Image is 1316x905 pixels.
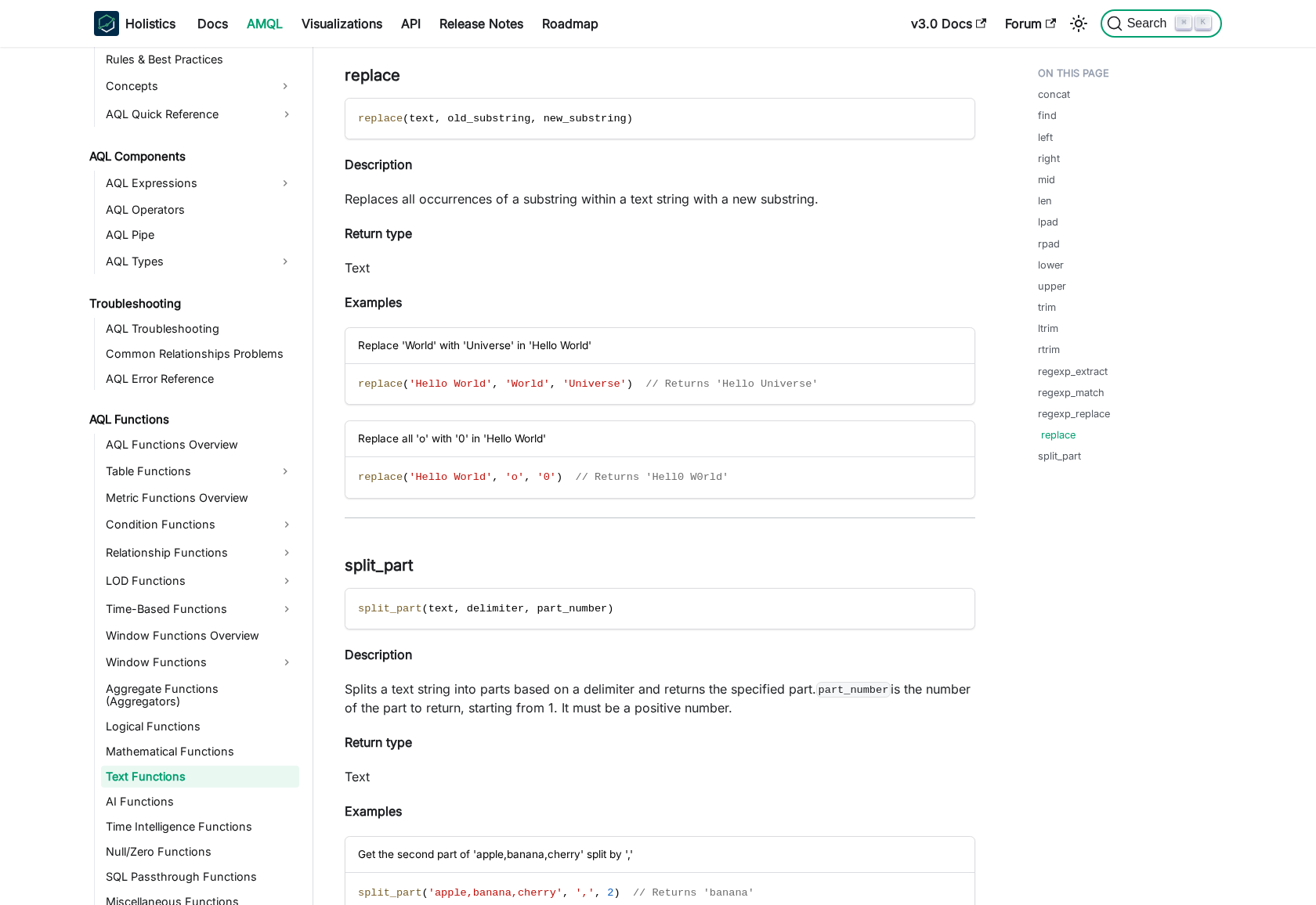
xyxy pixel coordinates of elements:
span: // Returns 'Hello Universe' [645,378,818,390]
a: AQL Troubleshooting [101,318,299,340]
span: ( [403,378,409,390]
a: AQL Pipe [101,224,299,246]
a: lower [1038,258,1064,272]
a: Window Functions [101,650,299,675]
a: Forum [996,11,1065,36]
a: AI Functions [101,791,299,813]
span: '0' [537,471,556,483]
a: Common Relationships Problems [101,343,299,365]
span: ) [607,603,613,615]
span: part_number [537,603,608,615]
a: Docs [188,11,237,36]
span: split_part [358,887,422,899]
a: Roadmap [533,11,608,36]
strong: Return type [345,225,412,241]
span: replace [358,471,403,483]
span: replace [358,378,403,390]
a: AQL Quick Reference [101,102,299,127]
a: find [1038,108,1057,123]
span: delimiter [467,603,524,615]
a: replace [1041,427,1076,442]
p: Replaces all occurrences of a substring within a text string with a new substring. [345,189,975,208]
a: Release Notes [430,11,533,36]
a: Troubleshooting [85,293,299,315]
a: AQL Functions Overview [101,434,299,456]
a: AQL Operators [101,199,299,221]
a: Condition Functions [101,512,299,537]
span: 2 [607,887,613,899]
span: 'o' [505,471,524,483]
span: ( [422,887,428,899]
button: Expand sidebar category 'Table Functions' [271,459,299,484]
span: ) [556,471,562,483]
span: ( [422,603,428,615]
div: Replace all 'o' with '0' in 'Hello World' [345,421,974,456]
a: AQL Error Reference [101,368,299,390]
span: text [409,113,435,124]
a: split_part [1038,449,1081,463]
span: , [492,378,498,390]
span: 'World' [505,378,550,390]
span: new_substring [544,113,627,124]
a: rpad [1038,236,1060,251]
a: LOD Functions [101,568,299,593]
span: // Returns 'Hell0 W0rld' [576,471,729,483]
span: , [562,887,569,899]
nav: Docs sidebar [78,47,313,905]
button: Expand sidebar category 'AQL Expressions' [271,171,299,196]
code: part_number [816,682,891,698]
a: AQL Functions [85,409,299,431]
a: concat [1038,87,1070,102]
a: API [392,11,430,36]
a: Aggregate Functions (Aggregators) [101,678,299,712]
span: , [492,471,498,483]
a: AQL Types [101,249,271,274]
span: 'Hello World' [409,378,492,390]
span: replace [358,113,403,124]
strong: Return type [345,734,412,750]
div: Replace 'World' with 'Universe' in 'Hello World' [345,328,974,363]
a: Metric Functions Overview [101,487,299,509]
a: Logical Functions [101,716,299,737]
img: Holistics [94,11,119,36]
strong: Examples [345,294,402,310]
button: Expand sidebar category 'Concepts' [271,74,299,99]
span: old_substring [447,113,530,124]
a: Text Functions [101,766,299,788]
a: Rules & Best Practices [101,49,299,70]
a: rtrim [1038,342,1060,357]
p: Splits a text string into parts based on a delimiter and returns the specified part. is the numbe... [345,680,975,717]
p: Text [345,767,975,786]
a: AQL Components [85,146,299,168]
span: split_part [358,603,422,615]
h3: split_part [345,556,975,575]
span: // Returns 'banana' [633,887,754,899]
span: text [428,603,454,615]
a: SQL Passthrough Functions [101,866,299,888]
a: regexp_extract [1038,364,1108,379]
button: Switch between dark and light mode (currently light mode) [1066,11,1091,36]
kbd: K [1195,16,1211,30]
span: ) [627,378,633,390]
span: 'Hello World' [409,471,492,483]
span: , [524,603,530,615]
h3: replace [345,66,975,85]
span: 'Universe' [562,378,627,390]
a: v3.0 Docs [902,11,996,36]
a: regexp_replace [1038,406,1110,421]
a: Time Intelligence Functions [101,816,299,838]
span: , [524,471,530,483]
a: HolisticsHolistics [94,11,175,36]
span: , [595,887,601,899]
a: AMQL [237,11,292,36]
button: Search (Command+K) [1101,9,1222,38]
span: ) [613,887,620,899]
span: , [435,113,441,124]
a: AQL Expressions [101,171,271,196]
div: Get the second part of 'apple,banana,cherry' split by ',' [345,837,974,872]
strong: Examples [345,803,402,819]
a: Relationship Functions [101,540,299,565]
span: 'apple,banana,cherry' [428,887,562,899]
span: , [454,603,460,615]
span: , [550,378,556,390]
